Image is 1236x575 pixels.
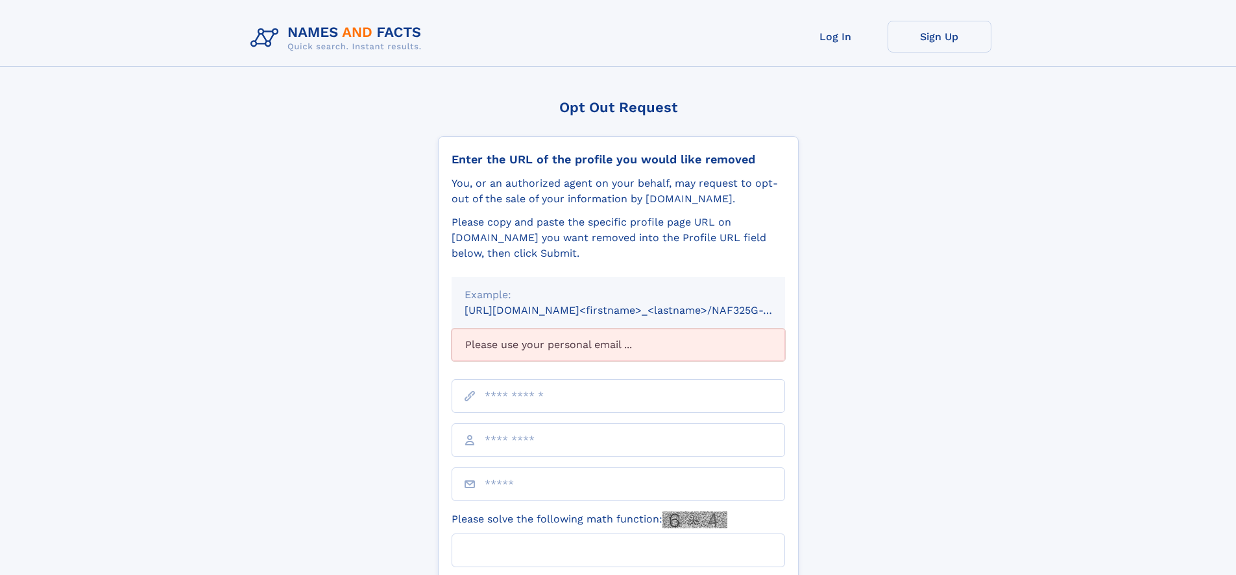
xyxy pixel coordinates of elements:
a: Sign Up [888,21,991,53]
div: You, or an authorized agent on your behalf, may request to opt-out of the sale of your informatio... [452,176,785,207]
small: [URL][DOMAIN_NAME]<firstname>_<lastname>/NAF325G-xxxxxxxx [465,304,810,316]
label: Please solve the following math function: [452,511,727,528]
div: Example: [465,287,772,303]
div: Enter the URL of the profile you would like removed [452,152,785,167]
div: Please copy and paste the specific profile page URL on [DOMAIN_NAME] you want removed into the Pr... [452,215,785,261]
div: Please use your personal email ... [452,329,785,361]
div: Opt Out Request [438,99,799,115]
a: Log In [784,21,888,53]
img: Logo Names and Facts [245,21,432,56]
